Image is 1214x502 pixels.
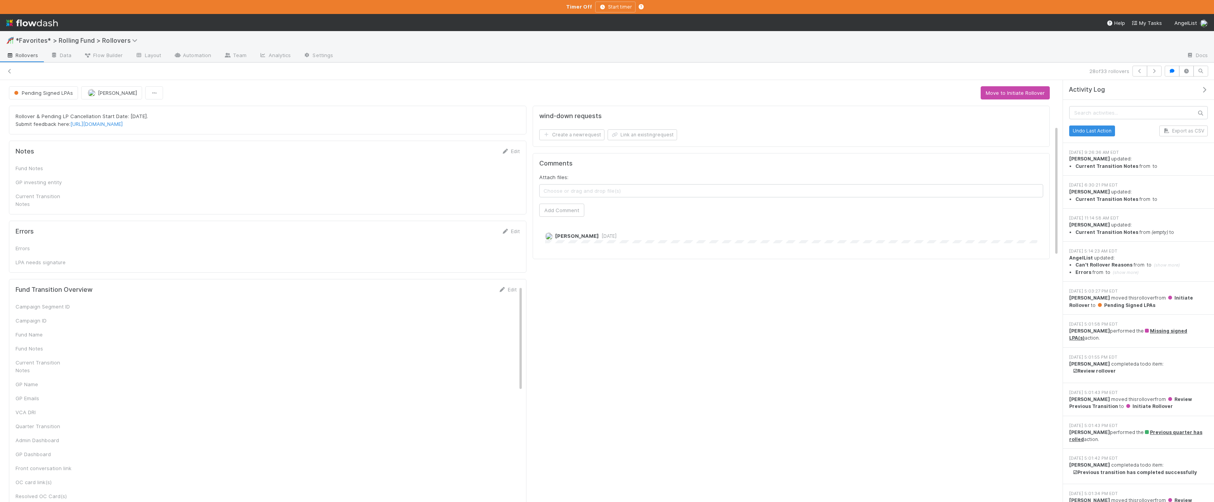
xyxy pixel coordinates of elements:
span: *Favorites* > Rolling Fund > Rollovers [16,37,141,44]
li: from to [1075,196,1208,203]
div: [DATE] 11:14:58 AM EDT [1069,215,1208,221]
button: Add Comment [539,204,584,217]
span: Pending Signed LPAs [12,90,73,96]
h5: wind-down requests [539,112,602,120]
div: Current Transition Notes [16,192,74,208]
summary: Can't Rollover Reasons from to (show more) [1075,261,1208,268]
span: Initiate Rollover [1125,403,1173,409]
div: [DATE] 5:01:43 PM EDT [1069,389,1208,396]
span: [PERSON_NAME] [98,90,137,96]
span: Pending Signed LPAs [1097,302,1155,308]
span: Choose or drag and drop file(s) [540,185,1043,197]
img: avatar_04f2f553-352a-453f-b9fb-c6074dc60769.png [545,232,553,240]
a: Team [217,50,253,62]
a: Analytics [253,50,297,62]
li: from to [1075,229,1208,236]
span: Rollovers [6,51,38,59]
button: Move to Initiate Rollover [981,86,1050,99]
label: Attach files: [539,173,568,181]
div: moved this rollover from to [1069,295,1208,309]
span: [PERSON_NAME] [555,233,599,239]
strong: [PERSON_NAME] [1069,361,1110,367]
div: Front conversation link [16,464,74,472]
strong: Can't Rollover Reasons [1075,262,1132,268]
a: Flow Builder [78,50,129,62]
strong: ☑ Previous transition has completed successfully [1073,469,1197,475]
strong: Current Transition Notes [1075,196,1138,202]
div: Errors [16,244,74,252]
span: [DATE] [599,233,617,239]
div: Campaign ID [16,317,74,324]
button: Link an existingrequest [608,129,677,140]
li: from to [1075,163,1208,170]
div: Campaign Segment ID [16,303,74,310]
a: Edit [502,228,520,234]
span: Flow Builder [84,51,123,59]
h5: Fund Transition Overview [16,286,92,294]
div: Help [1106,19,1125,27]
button: Undo Last Action [1069,125,1115,136]
div: Resolved OC Card(s) [16,492,74,500]
div: [DATE] 6:30:21 PM EDT [1069,182,1208,188]
strong: [PERSON_NAME] [1069,429,1110,435]
div: OC card link(s) [16,478,74,486]
strong: ☑ Review rollover [1073,368,1116,374]
a: Automation [167,50,217,62]
div: VCA DRI [16,408,74,416]
div: GP Dashboard [16,450,74,458]
a: Edit [498,286,517,293]
div: [DATE] 9:26:36 AM EDT [1069,149,1208,156]
div: [DATE] 5:01:43 PM EDT [1069,422,1208,429]
strong: [PERSON_NAME] [1069,189,1110,195]
h5: Errors [16,228,34,235]
a: My Tasks [1131,19,1162,27]
div: updated: [1069,254,1208,276]
div: Quarter Transition [16,422,74,430]
div: [DATE] 5:01:42 PM EDT [1069,455,1208,462]
strong: [PERSON_NAME] [1069,222,1110,228]
div: updated: [1069,155,1208,170]
span: Rollover & Pending LP Cancellation Start Date: [DATE]. Submit feedback here: [16,113,149,127]
a: Settings [297,50,339,62]
div: [DATE] 5:01:58 PM EDT [1069,321,1208,328]
strong: AngelList [1069,255,1093,261]
strong: Errors [1075,269,1091,275]
button: Pending Signed LPAs [9,86,78,99]
strong: [PERSON_NAME] [1069,295,1110,301]
strong: [PERSON_NAME] [1069,462,1110,468]
div: performed the action. [1069,429,1208,443]
span: Initiate Rollover [1069,295,1193,308]
img: avatar_b18de8e2-1483-4e81-aa60-0a3d21592880.png [88,89,96,97]
h5: Comments [539,160,1044,167]
div: LPA needs signature [16,258,74,266]
a: Edit [502,148,520,154]
a: Previous quarter has rolled [1069,429,1202,442]
strong: Timer Off [566,3,592,10]
button: Start timer [595,2,636,12]
div: Admin Dashboard [16,436,74,444]
span: (show more) [1113,270,1139,275]
button: Create a newrequest [539,129,604,140]
span: (show more) [1154,262,1180,268]
div: GP Name [16,380,74,388]
img: logo-inverted-e16ddd16eac7371096b0.svg [6,16,58,30]
div: GP investing entity [16,178,74,186]
summary: Errors from to (show more) [1075,269,1208,276]
button: Export as CSV [1159,125,1208,136]
strong: [PERSON_NAME] [1069,328,1110,334]
a: [URL][DOMAIN_NAME] [70,121,123,127]
div: [DATE] 5:14:23 AM EDT [1069,248,1208,254]
span: AngelList [1174,20,1197,26]
div: Fund Notes [16,345,74,352]
strong: Current Transition Notes [1075,229,1138,235]
div: [DATE] 5:01:34 PM EDT [1069,490,1208,497]
em: (empty) [1151,229,1168,235]
div: GP Emails [16,394,74,402]
div: Fund Notes [16,164,74,172]
h5: Notes [16,148,34,155]
div: [DATE] 5:01:55 PM EDT [1069,354,1208,361]
a: Data [44,50,78,62]
div: updated: [1069,221,1208,236]
button: [PERSON_NAME] [81,86,142,99]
